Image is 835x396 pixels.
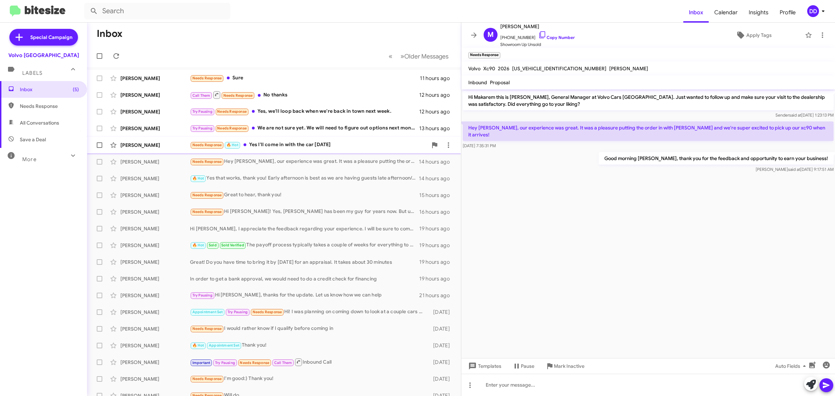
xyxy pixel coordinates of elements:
[120,208,190,215] div: [PERSON_NAME]
[419,275,455,282] div: 19 hours ago
[190,191,419,199] div: Great to hear, thank you!
[221,243,244,247] span: Sold Verified
[190,275,419,282] div: In order to get a bank approval, we would need to do a credit check for financing
[419,208,455,215] div: 16 hours ago
[192,143,222,147] span: Needs Response
[253,310,282,314] span: Needs Response
[192,126,213,130] span: Try Pausing
[599,152,834,165] p: Good morning [PERSON_NAME], thank you for the feedback and opportunity to earn your business!
[20,136,46,143] span: Save a Deal
[384,49,397,63] button: Previous
[190,141,428,149] div: Yes I'll come in with the car [DATE]
[120,359,190,366] div: [PERSON_NAME]
[192,243,204,247] span: 🔥 Hot
[9,29,78,46] a: Special Campaign
[500,31,575,41] span: [PHONE_NUMBER]
[192,209,222,214] span: Needs Response
[192,93,210,98] span: Call Them
[775,360,809,372] span: Auto Fields
[120,292,190,299] div: [PERSON_NAME]
[120,242,190,249] div: [PERSON_NAME]
[461,360,507,372] button: Templates
[120,325,190,332] div: [PERSON_NAME]
[274,361,292,365] span: Call Them
[120,192,190,199] div: [PERSON_NAME]
[192,293,213,298] span: Try Pausing
[521,360,534,372] span: Pause
[30,34,72,41] span: Special Campaign
[97,28,122,39] h1: Inbox
[463,91,834,110] p: Hi Makarem this is [PERSON_NAME], General Manager at Volvo Cars [GEOGRAPHIC_DATA]. Just wanted to...
[512,65,606,72] span: [US_VEHICLE_IDENTIFICATION_NUMBER]
[120,342,190,349] div: [PERSON_NAME]
[709,2,743,23] a: Calendar
[22,70,42,76] span: Labels
[190,225,419,232] div: Hi [PERSON_NAME], I appreciate the feedback regarding your experience. I will be sure to communic...
[743,2,774,23] a: Insights
[190,158,419,166] div: Hey [PERSON_NAME], our experience was great. It was a pleasure putting the order in with [PERSON_...
[192,326,222,331] span: Needs Response
[240,361,269,365] span: Needs Response
[120,158,190,165] div: [PERSON_NAME]
[190,291,419,299] div: Hi [PERSON_NAME], thanks for the update. Let us know how we can help
[190,90,419,99] div: No thanks
[192,310,223,314] span: Appointment Set
[120,125,190,132] div: [PERSON_NAME]
[498,65,509,72] span: 2026
[120,175,190,182] div: [PERSON_NAME]
[463,121,834,141] p: Hey [PERSON_NAME], our experience was great. It was a pleasure putting the order in with [PERSON_...
[404,53,448,60] span: Older Messages
[190,208,419,216] div: Hi [PERSON_NAME]! Yes, [PERSON_NAME] has been my guy for years now. But unfortunately the EX90 is...
[190,108,419,116] div: Yes, we'll loop back when we're back in town next week.
[190,358,427,366] div: Inbound Call
[419,259,455,266] div: 19 hours ago
[120,142,190,149] div: [PERSON_NAME]
[192,343,204,348] span: 🔥 Hot
[419,175,455,182] div: 14 hours ago
[756,167,834,172] span: [PERSON_NAME] [DATE] 9:17:51 AM
[789,112,801,118] span: said at
[223,93,253,98] span: Needs Response
[120,275,190,282] div: [PERSON_NAME]
[683,2,709,23] span: Inbox
[73,86,79,93] span: (5)
[396,49,453,63] button: Next
[419,292,455,299] div: 21 hours ago
[217,126,247,130] span: Needs Response
[500,22,575,31] span: [PERSON_NAME]
[20,119,59,126] span: All Conversations
[120,375,190,382] div: [PERSON_NAME]
[192,109,213,114] span: Try Pausing
[801,5,827,17] button: DD
[467,360,501,372] span: Templates
[190,375,427,383] div: I'm good:) Thank you!
[190,241,419,249] div: The payoff process typically takes a couple of weeks for everything to properly process. If you h...
[419,158,455,165] div: 14 hours ago
[427,309,455,316] div: [DATE]
[538,35,575,40] a: Copy Number
[427,342,455,349] div: [DATE]
[120,75,190,82] div: [PERSON_NAME]
[540,360,590,372] button: Mark Inactive
[807,5,819,17] div: DD
[192,159,222,164] span: Needs Response
[774,2,801,23] a: Profile
[192,377,222,381] span: Needs Response
[419,108,455,115] div: 12 hours ago
[120,92,190,98] div: [PERSON_NAME]
[120,309,190,316] div: [PERSON_NAME]
[468,52,500,58] small: Needs Response
[217,109,247,114] span: Needs Response
[192,193,222,197] span: Needs Response
[487,29,494,40] span: M
[788,167,800,172] span: said at
[609,65,648,72] span: [PERSON_NAME]
[20,86,79,93] span: Inbox
[468,65,480,72] span: Volvo
[705,29,802,41] button: Apply Tags
[463,143,496,148] span: [DATE] 7:35:31 PM
[483,65,495,72] span: Xc90
[8,52,79,59] div: Volvo [GEOGRAPHIC_DATA]
[385,49,453,63] nav: Page navigation example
